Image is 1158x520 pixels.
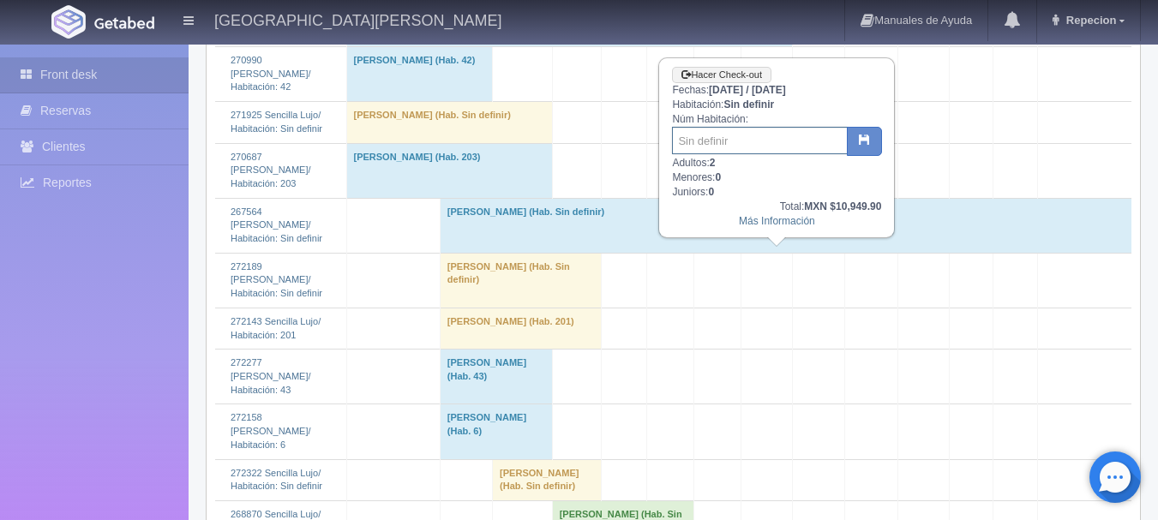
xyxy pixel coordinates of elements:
[231,357,311,394] a: 272277 [PERSON_NAME]/Habitación: 43
[231,261,322,298] a: 272189 [PERSON_NAME]/Habitación: Sin definir
[231,152,311,188] a: 270687 [PERSON_NAME]/Habitación: 203
[723,99,774,111] b: Sin definir
[94,16,154,29] img: Getabed
[739,215,815,227] a: Más Información
[1062,14,1117,27] span: Repecion
[440,350,552,404] td: [PERSON_NAME] (Hab. 43)
[493,459,601,500] td: [PERSON_NAME] (Hab. Sin definir)
[231,316,321,340] a: 272143 Sencilla Lujo/Habitación: 201
[672,127,848,154] input: Sin definir
[440,198,1131,253] td: [PERSON_NAME] (Hab. Sin definir)
[214,9,501,30] h4: [GEOGRAPHIC_DATA][PERSON_NAME]
[231,110,322,134] a: 271925 Sencilla Lujo/Habitación: Sin definir
[708,186,714,198] b: 0
[51,5,86,39] img: Getabed
[346,143,552,198] td: [PERSON_NAME] (Hab. 203)
[715,171,721,183] b: 0
[804,200,881,212] b: MXN $10,949.90
[672,200,881,214] div: Total:
[346,102,552,143] td: [PERSON_NAME] (Hab. Sin definir)
[440,308,601,349] td: [PERSON_NAME] (Hab. 201)
[346,47,493,102] td: [PERSON_NAME] (Hab. 42)
[231,468,322,492] a: 272322 Sencilla Lujo/Habitación: Sin definir
[231,412,311,449] a: 272158 [PERSON_NAME]/Habitación: 6
[710,157,716,169] b: 2
[440,253,601,308] td: [PERSON_NAME] (Hab. Sin definir)
[231,206,322,243] a: 267564 [PERSON_NAME]/Habitación: Sin definir
[672,67,771,83] a: Hacer Check-out
[709,84,786,96] b: [DATE] / [DATE]
[660,59,893,236] div: Fechas: Habitación: Núm Habitación: Adultos: Menores: Juniors:
[231,55,311,92] a: 270990 [PERSON_NAME]/Habitación: 42
[440,404,552,459] td: [PERSON_NAME] (Hab. 6)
